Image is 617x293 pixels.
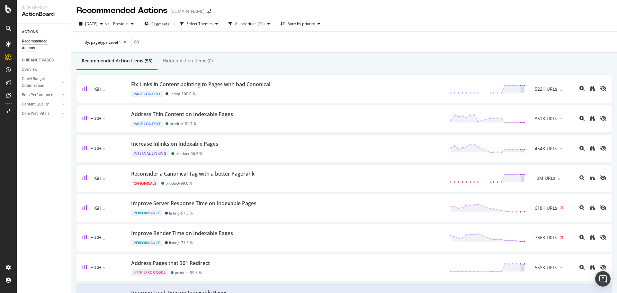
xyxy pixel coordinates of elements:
div: binoculars [590,86,595,91]
a: binoculars [590,206,595,211]
div: Address Thin Content on Indexable Pages [131,111,233,118]
button: Previous [111,19,136,29]
div: magnifying-glass-plus [579,146,585,151]
div: Canonicals [131,180,159,187]
div: eye-slash [600,265,606,270]
img: Equal [103,238,105,240]
div: ActionBoard [22,11,66,18]
button: Segments [142,19,172,29]
div: eye-slash [600,86,606,91]
div: Recommended Actions [22,38,60,51]
div: product - 66.3 % [175,151,202,156]
a: Crawl Budget Optimization [22,76,60,89]
img: Equal [560,89,562,91]
div: Content Quality [22,101,49,108]
span: High [90,145,101,151]
img: Equal [103,89,105,91]
button: By: pagetype Level 1 [79,37,132,47]
button: All priorities(57) [226,19,273,29]
div: Page Content [131,121,163,127]
div: Overview [22,66,37,73]
div: Sort: by priority [288,22,315,26]
div: Select Themes [186,22,213,26]
span: 3M URLs [537,175,555,181]
a: Overview [22,66,67,73]
div: magnifying-glass-plus [579,175,585,180]
div: product - 99.8 % [175,270,202,275]
div: binoculars [590,265,595,270]
div: magnifying-glass-plus [579,265,585,270]
div: Page Content [131,91,163,97]
div: magnifying-glass-plus [579,116,585,121]
a: Core Web Vitals [22,110,60,117]
div: ACTIONS [22,29,38,35]
span: Previous [111,21,129,26]
img: Equal [103,208,105,210]
div: Recommended Action Items (58) [82,58,152,64]
div: Intelligence [22,5,66,11]
div: Open Intercom Messenger [595,271,611,287]
div: ( 57 ) [258,22,265,26]
div: Core Web Vitals [22,110,49,117]
div: Reconsider a Canonical Tag with a better Pagerank [131,170,255,178]
div: magnifying-glass-plus [579,235,585,240]
span: Segments [151,21,169,27]
div: GUIDANCE PAGES [22,57,54,64]
a: GUIDANCE PAGES [22,57,67,64]
div: All priorities [235,22,256,26]
div: Improve Render Time on Indexable Pages [131,230,233,237]
div: Improve Server Response Time on Indexable Pages [131,200,256,207]
div: Bots Performance [22,92,53,98]
span: High [90,264,101,270]
span: 522K URLs [535,86,557,92]
span: 736K URLs [535,234,557,241]
span: 553K URLs [535,264,557,271]
div: Performance [131,240,162,246]
div: eye-slash [600,146,606,151]
div: arrow-right-arrow-left [207,9,211,14]
div: eye-slash [600,205,606,210]
div: magnifying-glass-plus [579,86,585,91]
div: listing - 57.3 % [169,211,193,215]
div: listing - 100.0 % [170,91,196,96]
span: 618K URLs [535,205,557,211]
a: Recommended Actions [22,38,67,51]
div: magnifying-glass-plus [579,205,585,210]
div: [DOMAIN_NAME] [170,8,205,14]
a: Content Quality [22,101,60,108]
div: Crawl Budget Optimization [22,76,56,89]
div: eye-slash [600,235,606,240]
span: 351K URLs [535,115,557,122]
span: 454K URLs [535,145,557,152]
a: binoculars [590,176,595,181]
div: Hidden Action Items (0) [163,58,213,64]
div: Increase Inlinks on Indexable Pages [131,140,218,148]
button: [DATE] [76,19,105,29]
div: binoculars [590,205,595,210]
a: ACTIONS [22,29,67,35]
img: Equal [103,267,105,269]
a: binoculars [590,235,595,241]
span: High [90,175,101,181]
span: High [90,115,101,122]
span: High [90,205,101,211]
div: Fix Links in Content pointing to Pages with bad Canonical [131,81,270,88]
div: Address Pages that 301 Redirect [131,260,210,267]
img: Equal [560,118,562,120]
img: Equal [560,267,562,269]
img: Equal [560,148,562,150]
button: Select Themes [177,19,220,29]
a: binoculars [590,86,595,92]
span: High [90,86,101,92]
div: HTTP Error Code [131,269,168,276]
span: 2025 Aug. 20th [85,21,98,26]
div: product - 99.6 % [165,181,192,186]
div: Performance [131,210,162,216]
img: Equal [103,148,105,150]
a: binoculars [590,116,595,122]
a: binoculars [590,146,595,151]
span: By: pagetype Level 1 [85,40,121,45]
